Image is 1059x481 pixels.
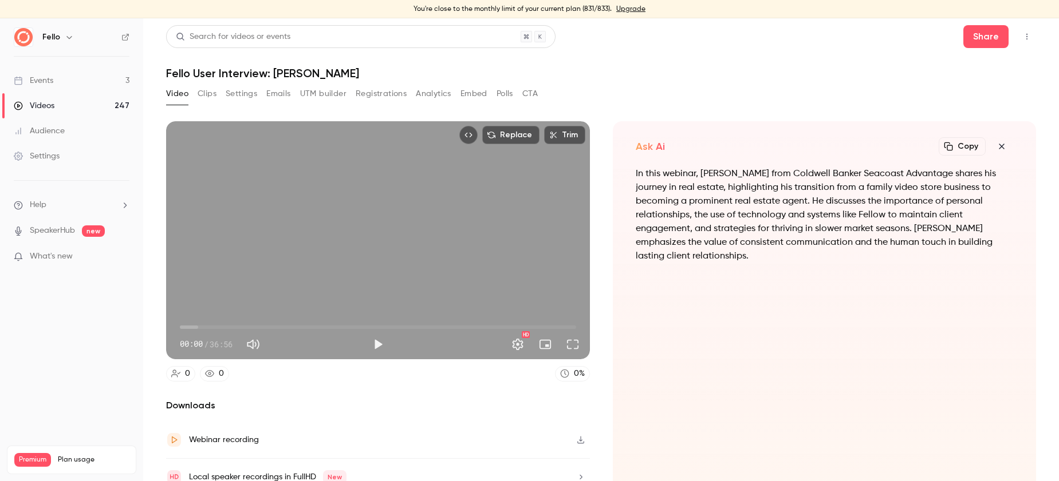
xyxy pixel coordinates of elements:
button: Copy [939,137,986,156]
button: Video [166,85,188,103]
button: Top Bar Actions [1018,27,1036,46]
button: Mute [242,333,265,356]
button: Registrations [356,85,407,103]
button: Full screen [561,333,584,356]
button: Analytics [416,85,451,103]
div: Settings [14,150,60,162]
div: Search for videos or events [176,31,290,43]
button: UTM builder [300,85,347,103]
a: Upgrade [616,5,645,14]
a: 0 [200,366,229,381]
div: 00:00 [180,338,233,350]
button: Clips [198,85,216,103]
div: HD [522,331,530,338]
a: 0% [555,366,590,381]
h2: Ask Ai [636,140,665,153]
button: Share [963,25,1009,48]
div: 0 [219,368,224,380]
button: Replace [482,126,540,144]
div: 0 % [574,368,585,380]
img: Fello [14,28,33,46]
div: Events [14,75,53,86]
div: Videos [14,100,54,112]
button: Settings [506,333,529,356]
div: Audience [14,125,65,137]
button: CTA [522,85,538,103]
span: Premium [14,453,51,467]
button: Embed video [459,126,478,144]
iframe: Noticeable Trigger [116,252,129,262]
a: 0 [166,366,195,381]
span: Help [30,199,46,211]
div: Webinar recording [189,433,259,447]
span: 00:00 [180,338,203,350]
div: 0 [185,368,190,380]
span: Plan usage [58,455,129,464]
h1: Fello User Interview: [PERSON_NAME] [166,66,1036,80]
button: Settings [226,85,257,103]
h6: Fello [42,31,60,43]
button: Polls [497,85,513,103]
button: Turn on miniplayer [534,333,557,356]
span: What's new [30,251,73,263]
li: help-dropdown-opener [14,199,129,211]
h2: Downloads [166,399,590,412]
button: Trim [544,126,585,144]
p: In this webinar, [PERSON_NAME] from Coldwell Banker Seacoast Advantage shares his journey in real... [636,167,1014,263]
span: new [82,225,105,237]
span: 36:56 [210,338,233,350]
a: SpeakerHub [30,225,75,237]
button: Play [367,333,389,356]
button: Emails [266,85,290,103]
span: / [204,338,208,350]
button: Embed [460,85,487,103]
